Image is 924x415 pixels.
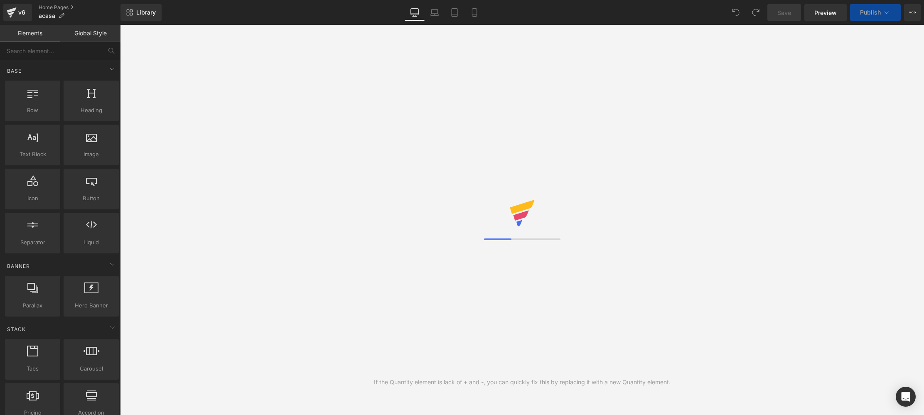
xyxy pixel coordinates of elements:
[727,4,744,21] button: Undo
[66,238,116,247] span: Liquid
[814,8,837,17] span: Preview
[17,7,27,18] div: v6
[120,4,162,21] a: New Library
[66,364,116,373] span: Carousel
[39,12,55,19] span: acasa
[3,4,32,21] a: v6
[7,194,58,203] span: Icon
[6,262,31,270] span: Banner
[804,4,847,21] a: Preview
[904,4,921,21] button: More
[896,387,916,407] div: Open Intercom Messenger
[6,67,22,75] span: Base
[425,4,445,21] a: Laptop
[860,9,881,16] span: Publish
[66,106,116,115] span: Heading
[136,9,156,16] span: Library
[7,238,58,247] span: Separator
[66,150,116,159] span: Image
[66,194,116,203] span: Button
[6,325,27,333] span: Stack
[464,4,484,21] a: Mobile
[405,4,425,21] a: Desktop
[374,378,671,387] div: If the Quantity element is lack of + and -, you can quickly fix this by replacing it with a new Q...
[7,106,58,115] span: Row
[39,4,120,11] a: Home Pages
[7,301,58,310] span: Parallax
[445,4,464,21] a: Tablet
[60,25,120,42] a: Global Style
[777,8,791,17] span: Save
[7,150,58,159] span: Text Block
[66,301,116,310] span: Hero Banner
[747,4,764,21] button: Redo
[7,364,58,373] span: Tabs
[850,4,901,21] button: Publish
